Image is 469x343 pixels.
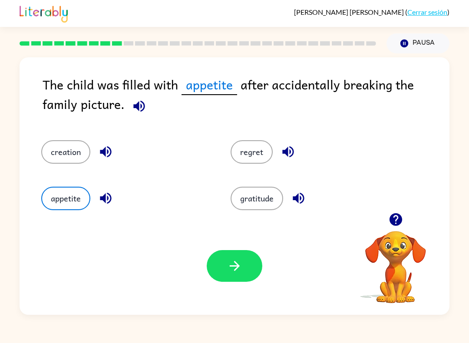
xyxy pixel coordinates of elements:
[43,75,449,123] div: The child was filled with after accidentally breaking the family picture.
[352,218,439,304] video: Tu navegador debe admitir la reproducción de archivos .mp4 para usar Literably. Intenta usar otro...
[294,8,449,16] div: ( )
[407,8,447,16] a: Cerrar sesión
[41,187,90,210] button: appetite
[231,187,283,210] button: gratitude
[41,140,90,164] button: creation
[182,75,237,95] span: appetite
[294,8,405,16] span: [PERSON_NAME] [PERSON_NAME]
[20,3,68,23] img: Literably
[231,140,273,164] button: regret
[386,33,449,53] button: Pausa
